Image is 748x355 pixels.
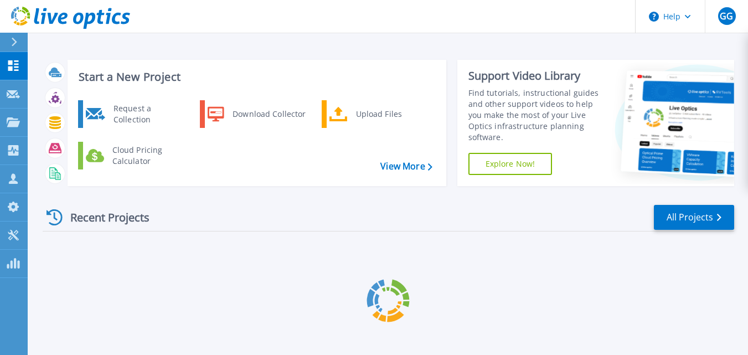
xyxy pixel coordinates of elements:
[200,100,313,128] a: Download Collector
[380,161,432,172] a: View More
[107,145,189,167] div: Cloud Pricing Calculator
[79,71,432,83] h3: Start a New Project
[43,204,164,231] div: Recent Projects
[78,142,192,169] a: Cloud Pricing Calculator
[720,12,733,20] span: GG
[78,100,192,128] a: Request a Collection
[322,100,435,128] a: Upload Files
[108,103,189,125] div: Request a Collection
[468,153,553,175] a: Explore Now!
[654,205,734,230] a: All Projects
[227,103,311,125] div: Download Collector
[468,88,606,143] div: Find tutorials, instructional guides and other support videos to help you make the most of your L...
[350,103,432,125] div: Upload Files
[468,69,606,83] div: Support Video Library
